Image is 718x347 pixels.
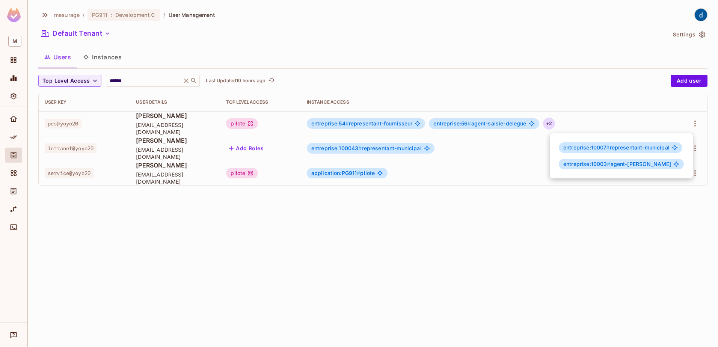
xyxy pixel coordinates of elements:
span: # [607,161,610,167]
span: # [606,144,609,151]
span: agent-[PERSON_NAME] [563,161,671,167]
span: entreprise:10003 [563,161,611,167]
span: representant-municipal [563,145,670,151]
span: entreprise:10007 [563,144,610,151]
